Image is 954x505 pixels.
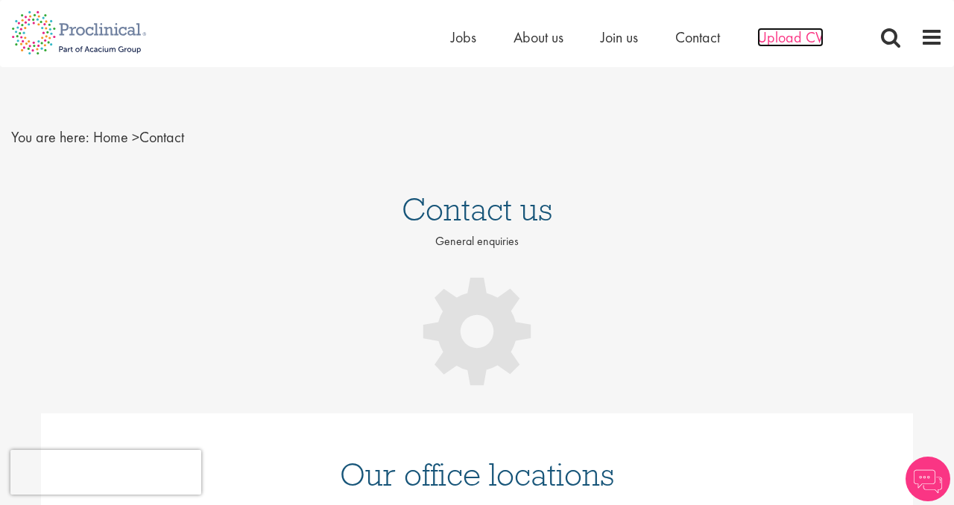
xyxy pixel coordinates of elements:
[675,28,720,47] a: Contact
[93,127,128,147] a: breadcrumb link to Home
[601,28,638,47] a: Join us
[451,28,476,47] a: Jobs
[757,28,824,47] a: Upload CV
[10,450,201,495] iframe: reCAPTCHA
[93,127,184,147] span: Contact
[11,127,89,147] span: You are here:
[132,127,139,147] span: >
[906,457,950,501] img: Chatbot
[63,458,891,491] h1: Our office locations
[514,28,563,47] a: About us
